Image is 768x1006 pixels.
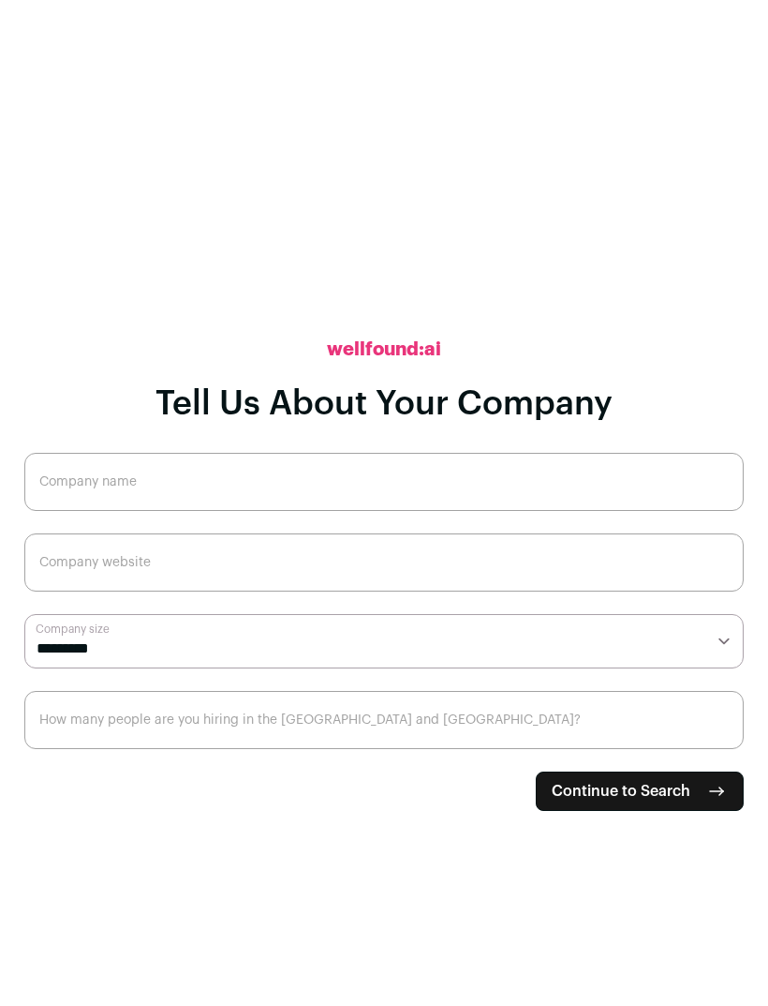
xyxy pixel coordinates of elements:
[327,337,441,363] h2: wellfound:ai
[155,385,613,423] h1: Tell Us About Your Company
[552,780,690,803] span: Continue to Search
[24,691,744,749] input: How many people are you hiring in the US and Canada?
[536,772,744,811] button: Continue to Search
[24,453,744,511] input: Company name
[24,533,744,592] input: Company website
